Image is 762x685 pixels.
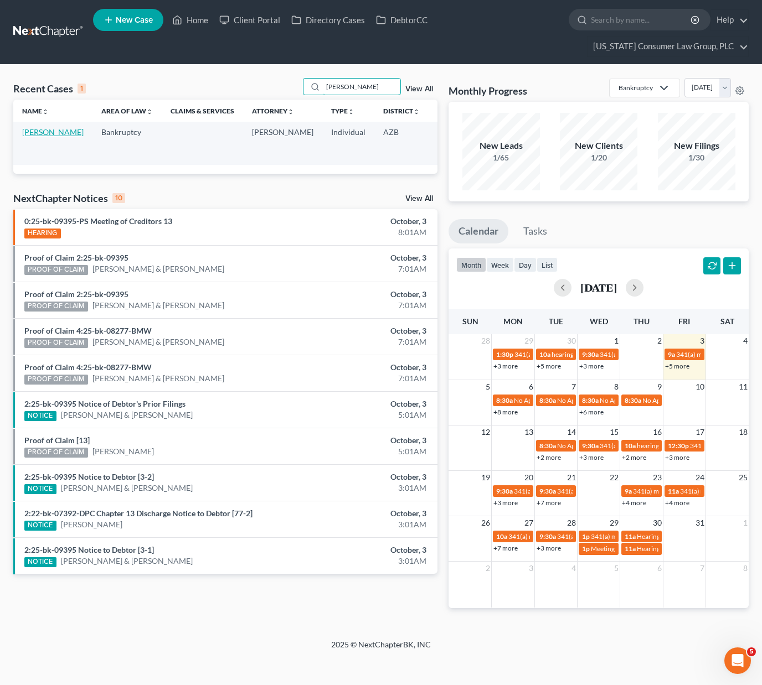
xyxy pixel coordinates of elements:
[331,107,354,115] a: Typeunfold_more
[622,453,646,461] a: +2 more
[724,647,751,674] iframe: Intercom live chat
[24,375,88,385] div: PROOF OF CLAIM
[65,639,697,659] div: 2025 © NextChapterBK, INC
[539,487,556,495] span: 9:30a
[286,10,370,30] a: Directory Cases
[374,122,429,164] td: AZB
[656,562,663,575] span: 6
[579,362,604,370] a: +3 more
[449,219,508,243] a: Calendar
[588,37,748,56] a: [US_STATE] Consumer Law Group, PLC
[300,508,427,519] div: October, 3
[112,193,125,203] div: 10
[514,487,679,495] span: 341(a) meeting for [PERSON_NAME] & [PERSON_NAME]
[287,108,294,115] i: unfold_more
[348,108,354,115] i: unfold_more
[370,10,433,30] a: DebtorCC
[92,300,224,311] a: [PERSON_NAME] & [PERSON_NAME]
[405,195,433,203] a: View All
[622,499,646,507] a: +4 more
[658,139,735,152] div: New Filings
[92,263,224,274] a: [PERSON_NAME] & [PERSON_NAME]
[652,425,663,439] span: 16
[24,545,154,554] a: 2:25-bk-09395 Notice to Debtor [3-1]
[523,334,534,347] span: 29
[678,316,690,326] span: Fri
[537,544,561,552] a: +3 more
[485,562,491,575] span: 2
[656,334,663,347] span: 2
[496,350,513,359] span: 1:30p
[496,396,513,404] span: 8:30a
[300,435,427,446] div: October, 3
[582,532,590,541] span: 1p
[92,446,154,457] a: [PERSON_NAME]
[523,516,534,530] span: 27
[493,499,518,507] a: +3 more
[508,532,674,541] span: 341(a) meeting for [PERSON_NAME] & [PERSON_NAME]
[24,508,253,518] a: 2:22-bk-07392-DPC Chapter 13 Discharge Notice to Debtor [77-2]
[24,229,61,238] div: HEARING
[383,107,420,115] a: Districtunfold_more
[24,302,88,312] div: PROOF OF CLAIM
[300,482,427,494] div: 3:01AM
[480,471,491,484] span: 19
[560,139,637,152] div: New Clients
[429,122,484,164] td: 13
[738,380,749,393] span: 11
[609,516,620,530] span: 29
[24,448,88,458] div: PROOF OF CLAIM
[449,84,527,97] h3: Monthly Progress
[24,484,56,494] div: NOTICE
[637,442,722,450] span: hearing for [PERSON_NAME]
[42,108,49,115] i: unfold_more
[570,380,577,393] span: 7
[24,362,152,372] a: Proof of Claim 4:25-bk-08277-BMW
[625,396,641,404] span: 8:30a
[658,152,735,163] div: 1/30
[582,442,599,450] span: 9:30a
[214,10,286,30] a: Client Portal
[24,472,154,481] a: 2:25-bk-09395 Notice to Debtor [3-2]
[496,532,507,541] span: 10a
[523,471,534,484] span: 20
[413,108,420,115] i: unfold_more
[566,334,577,347] span: 30
[600,396,651,404] span: No Appointments
[514,257,537,272] button: day
[24,521,56,531] div: NOTICE
[537,453,561,461] a: +2 more
[300,216,427,227] div: October, 3
[24,289,128,299] a: Proof of Claim 2:25-bk-09395
[24,399,186,408] a: 2:25-bk-09395 Notice of Debtor's Prior Filings
[609,425,620,439] span: 15
[557,396,609,404] span: No Appointments
[92,336,224,347] a: [PERSON_NAME] & [PERSON_NAME]
[668,350,675,359] span: 9a
[116,16,153,24] span: New Case
[300,252,427,263] div: October, 3
[300,556,427,567] div: 3:01AM
[711,10,748,30] a: Help
[493,362,518,370] a: +3 more
[462,139,540,152] div: New Leads
[300,471,427,482] div: October, 3
[742,516,749,530] span: 1
[61,409,193,421] a: [PERSON_NAME] & [PERSON_NAME]
[513,219,557,243] a: Tasks
[694,516,706,530] span: 31
[699,334,706,347] span: 3
[514,396,565,404] span: No Appointments
[613,334,620,347] span: 1
[699,562,706,575] span: 7
[619,83,653,92] div: Bankruptcy
[539,350,550,359] span: 10a
[633,487,740,495] span: 341(a) meeting for [PERSON_NAME]
[61,519,122,530] a: [PERSON_NAME]
[566,516,577,530] span: 28
[496,487,513,495] span: 9:30a
[720,316,734,326] span: Sat
[523,425,534,439] span: 13
[480,425,491,439] span: 12
[13,191,125,205] div: NextChapter Notices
